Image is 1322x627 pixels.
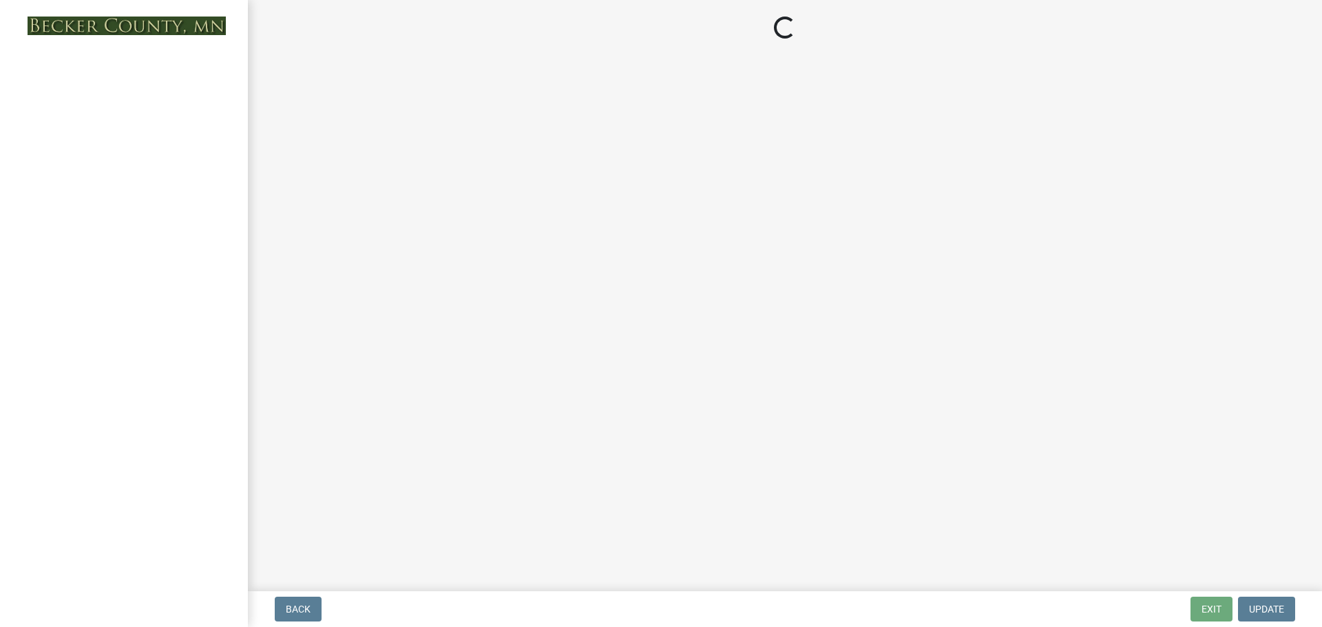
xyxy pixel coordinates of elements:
button: Exit [1190,597,1232,621]
span: Back [286,604,311,615]
button: Back [275,597,322,621]
span: Update [1249,604,1284,615]
img: Becker County, Minnesota [28,17,226,35]
button: Update [1238,597,1295,621]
